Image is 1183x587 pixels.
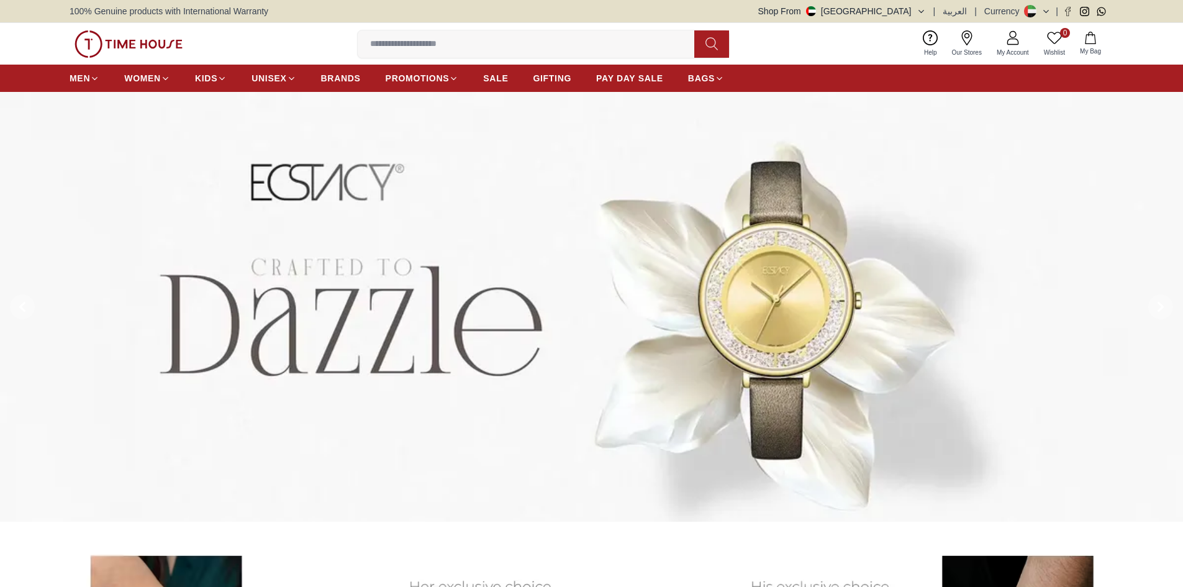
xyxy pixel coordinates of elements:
[1072,29,1108,58] button: My Bag
[195,72,217,84] span: KIDS
[945,28,989,60] a: Our Stores
[1056,5,1058,17] span: |
[933,5,936,17] span: |
[974,5,977,17] span: |
[688,72,715,84] span: BAGS
[483,67,508,89] a: SALE
[321,67,361,89] a: BRANDS
[321,72,361,84] span: BRANDS
[533,72,571,84] span: GIFTING
[1097,7,1106,16] a: Whatsapp
[688,67,724,89] a: BAGS
[386,72,450,84] span: PROMOTIONS
[70,72,90,84] span: MEN
[947,48,987,57] span: Our Stores
[195,67,227,89] a: KIDS
[596,72,663,84] span: PAY DAY SALE
[386,67,459,89] a: PROMOTIONS
[252,72,286,84] span: UNISEX
[124,72,161,84] span: WOMEN
[1060,28,1070,38] span: 0
[252,67,296,89] a: UNISEX
[758,5,926,17] button: Shop From[GEOGRAPHIC_DATA]
[806,6,816,16] img: United Arab Emirates
[1063,7,1072,16] a: Facebook
[919,48,942,57] span: Help
[70,5,268,17] span: 100% Genuine products with International Warranty
[124,67,170,89] a: WOMEN
[917,28,945,60] a: Help
[1080,7,1089,16] a: Instagram
[992,48,1034,57] span: My Account
[75,30,183,58] img: ...
[1075,47,1106,56] span: My Bag
[984,5,1025,17] div: Currency
[943,5,967,17] button: العربية
[1039,48,1070,57] span: Wishlist
[596,67,663,89] a: PAY DAY SALE
[1036,28,1072,60] a: 0Wishlist
[483,72,508,84] span: SALE
[533,67,571,89] a: GIFTING
[70,67,99,89] a: MEN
